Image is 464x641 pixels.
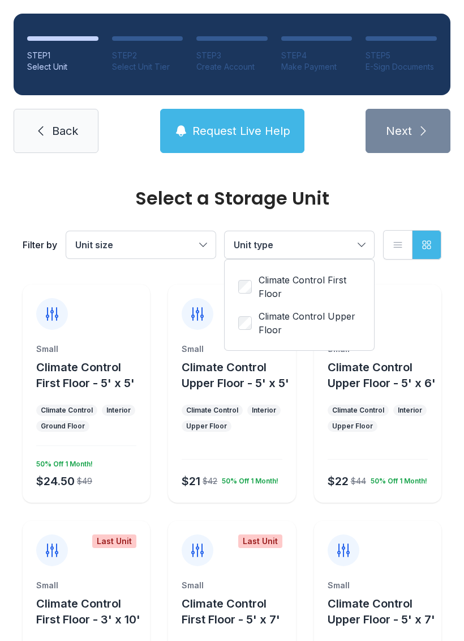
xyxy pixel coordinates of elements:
span: Climate Control First Floor - 5' x 5' [36,360,135,390]
div: $42 [203,476,217,487]
div: 50% Off 1 Month! [32,455,93,469]
div: Small [36,580,136,591]
span: Unit size [75,239,113,251]
button: Unit type [225,231,374,258]
span: Climate Control First Floor [259,273,360,300]
div: 50% Off 1 Month! [217,472,278,486]
span: Next [386,123,412,139]
div: Climate Control [332,406,384,415]
span: Climate Control Upper Floor - 5' x 6' [328,360,436,390]
div: $49 [77,476,92,487]
span: Climate Control Upper Floor - 5' x 5' [182,360,289,390]
div: 50% Off 1 Month! [366,472,427,486]
div: Ground Floor [41,422,85,431]
button: Climate Control First Floor - 5' x 5' [36,359,145,391]
div: Create Account [196,61,268,73]
button: Unit size [66,231,216,258]
div: Select Unit Tier [112,61,183,73]
span: Unit type [234,239,273,251]
div: $21 [182,473,200,489]
div: Upper Floor [332,422,373,431]
div: Last Unit [238,534,282,548]
span: Climate Control Upper Floor - 5' x 7' [328,597,435,626]
span: Climate Control First Floor - 5' x 7' [182,597,280,626]
div: STEP 3 [196,50,268,61]
div: Small [328,343,428,355]
div: Climate Control [41,406,93,415]
div: Last Unit [92,534,136,548]
div: E-Sign Documents [366,61,437,73]
span: Back [52,123,78,139]
div: Select Unit [27,61,98,73]
div: STEP 5 [366,50,437,61]
div: Upper Floor [186,422,227,431]
div: Interior [398,406,422,415]
div: Interior [106,406,131,415]
span: Climate Control Upper Floor [259,309,360,337]
input: Climate Control Upper Floor [238,316,252,330]
div: STEP 2 [112,50,183,61]
div: Small [328,580,428,591]
div: STEP 1 [27,50,98,61]
input: Climate Control First Floor [238,280,252,294]
button: Climate Control First Floor - 3' x 10' [36,596,145,627]
span: Climate Control First Floor - 3' x 10' [36,597,140,626]
div: Select a Storage Unit [23,189,441,207]
button: Climate Control First Floor - 5' x 7' [182,596,291,627]
div: Interior [252,406,276,415]
span: Request Live Help [192,123,290,139]
button: Climate Control Upper Floor - 5' x 7' [328,596,437,627]
div: Small [182,580,282,591]
div: Make Payment [281,61,353,73]
div: $22 [328,473,349,489]
button: Climate Control Upper Floor - 5' x 6' [328,359,437,391]
div: Filter by [23,238,57,252]
div: Small [36,343,136,355]
div: $24.50 [36,473,75,489]
div: STEP 4 [281,50,353,61]
div: Small [182,343,282,355]
button: Climate Control Upper Floor - 5' x 5' [182,359,291,391]
div: Climate Control [186,406,238,415]
div: $44 [351,476,366,487]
